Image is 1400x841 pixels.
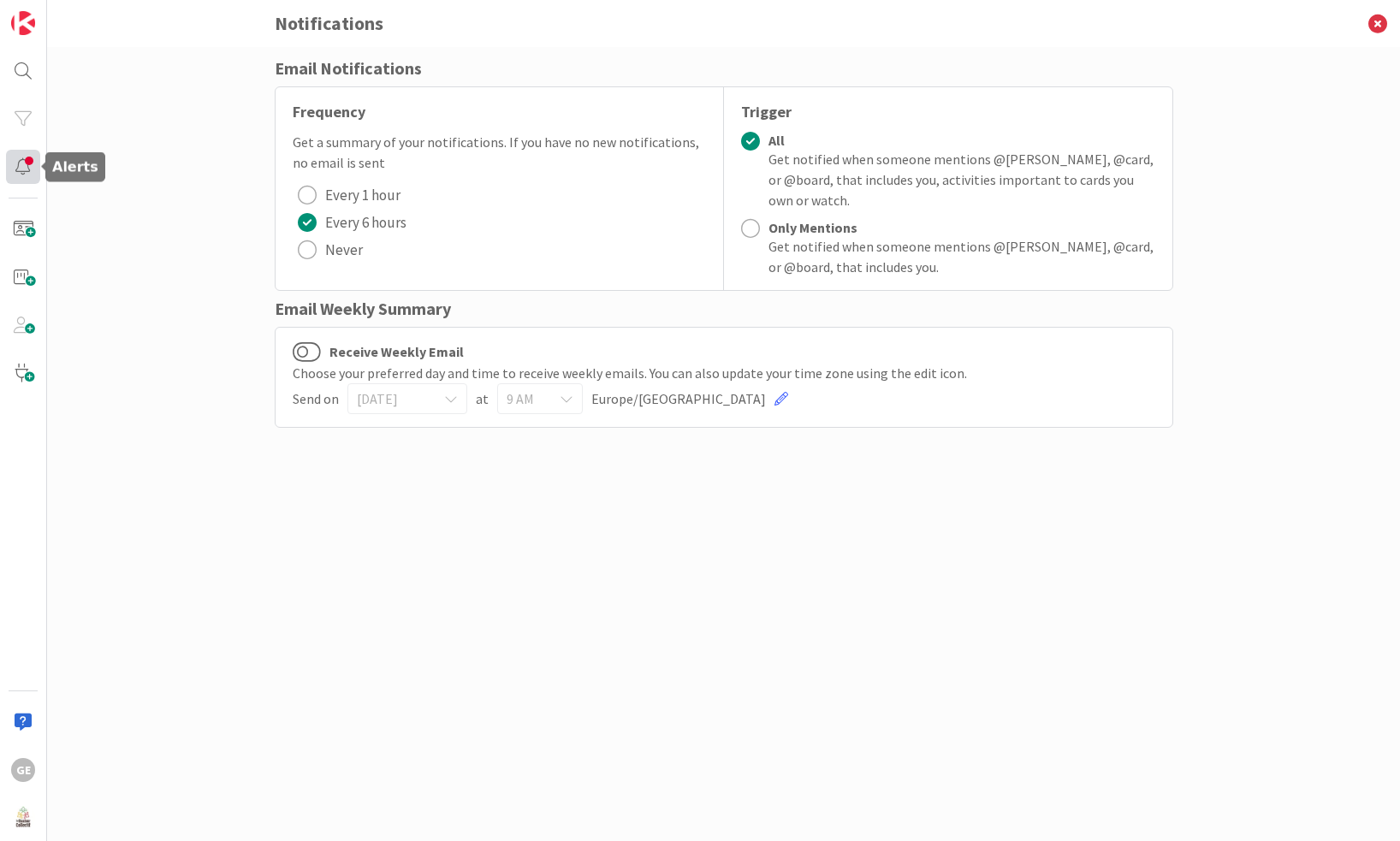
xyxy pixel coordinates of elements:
div: Only Mentions [768,219,1155,236]
button: Every 1 hour [293,181,406,209]
span: Send on [293,388,339,409]
div: All [768,132,1155,149]
div: Get notified when someone mentions @[PERSON_NAME], @card, or @board, that includes you. [768,236,1155,277]
div: GE [11,758,35,782]
div: Get a summary of your notifications. If you have no new notifications, no email is sent [293,132,706,173]
h5: Alerts [52,159,98,175]
span: Every 1 hour [325,182,400,208]
div: Trigger [741,100,1155,123]
div: Email Weekly Summary [275,296,1173,322]
button: Never [293,236,368,264]
img: Visit kanbanzone.com [11,11,35,35]
span: at [476,388,489,409]
span: Europe/[GEOGRAPHIC_DATA] [591,388,766,409]
span: [DATE] [357,387,429,411]
button: Every 6 hours [293,209,412,236]
div: Frequency [293,100,706,123]
label: Receive Weekly Email [293,341,464,363]
div: Email Notifications [275,56,1173,81]
div: Choose your preferred day and time to receive weekly emails. You can also update your time zone u... [293,363,1155,383]
div: Get notified when someone mentions @[PERSON_NAME], @card, or @board, that includes you, activitie... [768,149,1155,210]
span: Never [325,237,363,263]
img: avatar [11,806,35,830]
span: 9 AM [507,387,544,411]
span: Every 6 hours [325,210,406,235]
button: Receive Weekly Email [293,341,321,363]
